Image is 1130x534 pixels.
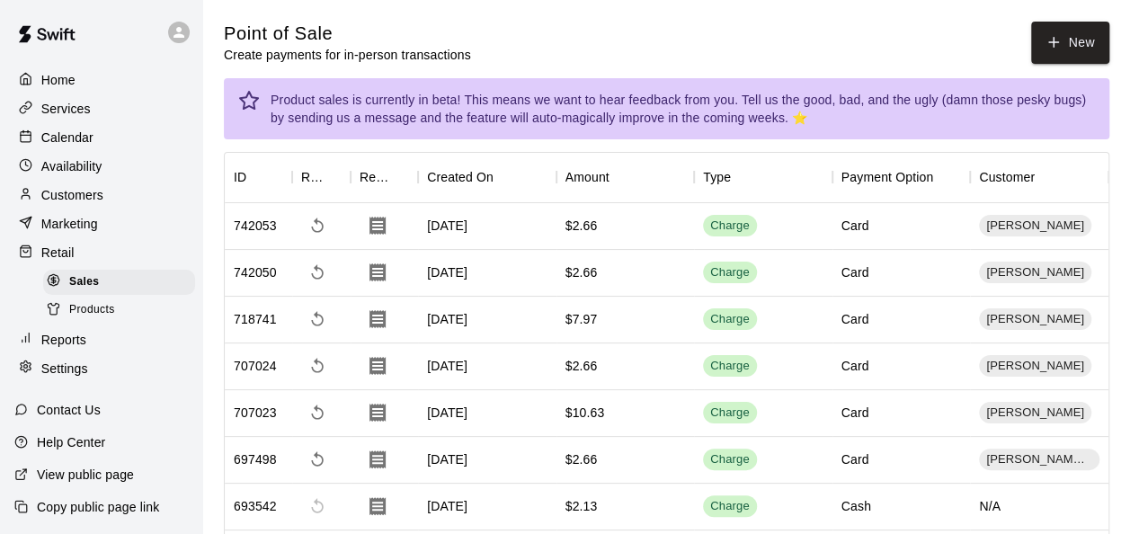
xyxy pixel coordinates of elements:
[14,67,188,93] div: Home
[292,152,351,202] div: Refund
[710,451,750,468] div: Charge
[301,490,334,522] span: Cannot make a refund for non card payments
[234,217,277,235] div: 742053
[565,263,598,281] div: $2.66
[41,186,103,204] p: Customers
[14,182,188,209] a: Customers
[710,498,750,515] div: Charge
[841,310,869,328] div: Card
[234,152,246,202] div: ID
[979,358,1091,375] span: [PERSON_NAME]
[841,450,869,468] div: Card
[301,350,334,382] span: Refund payment
[14,326,188,353] a: Reports
[14,95,188,122] div: Services
[301,443,334,476] span: Refund payment
[979,264,1091,281] span: [PERSON_NAME]
[979,215,1091,236] div: [PERSON_NAME]
[979,262,1091,283] div: [PERSON_NAME]
[225,152,292,202] div: ID
[710,218,750,235] div: Charge
[979,402,1091,423] div: [PERSON_NAME]
[234,263,277,281] div: 742050
[418,484,556,530] div: [DATE]
[246,165,271,190] button: Sort
[360,395,396,431] button: Download Receipt
[301,256,334,289] span: Refund payment
[565,497,598,515] div: $2.13
[970,152,1108,202] div: Customer
[41,360,88,378] p: Settings
[979,355,1091,377] div: [PERSON_NAME]
[841,152,934,202] div: Payment Option
[69,301,115,319] span: Products
[418,203,556,250] div: [DATE]
[1031,22,1108,64] button: New
[234,310,277,328] div: 718741
[494,165,519,190] button: Sort
[41,244,75,262] p: Retail
[418,343,556,390] div: [DATE]
[301,396,334,429] span: Refund payment
[565,404,605,422] div: $10.63
[301,152,325,202] div: Refund
[710,405,750,422] div: Charge
[556,152,695,202] div: Amount
[841,263,869,281] div: Card
[418,437,556,484] div: [DATE]
[351,152,418,202] div: Receipt
[14,153,188,180] a: Availability
[565,152,609,202] div: Amount
[360,488,396,524] button: Download Receipt
[14,355,188,382] a: Settings
[418,297,556,343] div: [DATE]
[710,358,750,375] div: Charge
[609,165,635,190] button: Sort
[979,311,1091,328] span: [PERSON_NAME]
[360,348,396,384] button: Download Receipt
[234,404,277,422] div: 707023
[41,129,93,147] p: Calendar
[37,401,101,419] p: Contact Us
[41,331,86,349] p: Reports
[360,301,396,337] button: Download Receipt
[841,497,871,515] div: Cash
[565,217,598,235] div: $2.66
[710,264,750,281] div: Charge
[832,152,971,202] div: Payment Option
[565,310,598,328] div: $7.97
[360,208,396,244] button: Download Receipt
[418,390,556,437] div: [DATE]
[37,498,159,516] p: Copy public page link
[43,296,202,324] a: Products
[841,357,869,375] div: Card
[841,217,869,235] div: Card
[14,124,188,151] a: Calendar
[1035,165,1060,190] button: Sort
[841,404,869,422] div: Card
[234,497,277,515] div: 693542
[37,466,134,484] p: View public page
[271,84,1095,134] div: Product sales is currently in beta! This means we want to hear feedback from you. Tell us the goo...
[69,273,99,291] span: Sales
[565,450,598,468] div: $2.66
[710,311,750,328] div: Charge
[234,450,277,468] div: 697498
[14,239,188,266] a: Retail
[301,209,334,242] span: Refund payment
[979,451,1099,468] span: [PERSON_NAME] [PERSON_NAME]
[301,303,334,335] span: Refund payment
[731,165,756,190] button: Sort
[325,165,351,190] button: Sort
[224,46,471,64] p: Create payments for in-person transactions
[234,357,277,375] div: 707024
[360,152,393,202] div: Receipt
[43,270,195,295] div: Sales
[14,210,188,237] div: Marketing
[703,152,731,202] div: Type
[41,215,98,233] p: Marketing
